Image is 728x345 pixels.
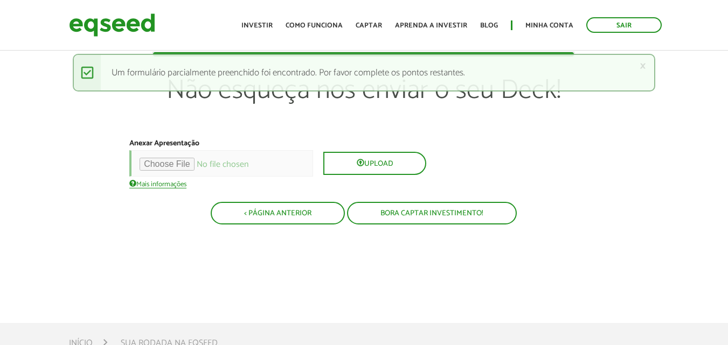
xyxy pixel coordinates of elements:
[211,202,345,224] button: < Página Anterior
[480,22,498,29] a: Blog
[241,22,273,29] a: Investir
[586,17,662,33] a: Sair
[347,202,517,224] button: Bora captar investimento!
[129,179,186,188] a: Mais informações
[129,140,199,147] label: Anexar Apresentação
[395,22,467,29] a: Aprenda a investir
[286,22,343,29] a: Como funciona
[153,74,576,139] p: Não esqueça nos enviar o seu Deck!
[640,60,646,72] a: ×
[323,152,426,175] button: Upload
[69,11,155,39] img: EqSeed
[73,54,655,91] div: Um formulário parcialmente preenchido foi encontrado. Por favor complete os pontos restantes.
[525,22,573,29] a: Minha conta
[356,22,382,29] a: Captar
